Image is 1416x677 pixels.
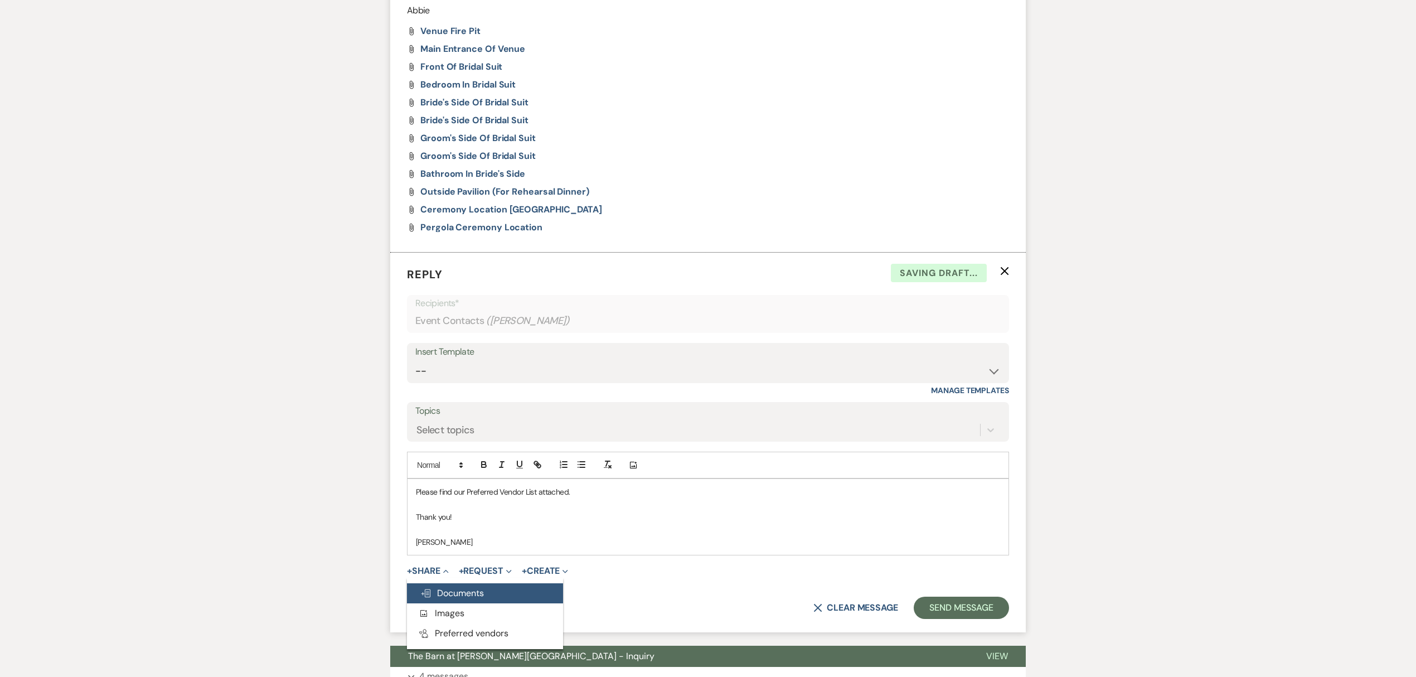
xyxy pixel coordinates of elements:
span: Pergola Ceremony Location [420,221,542,233]
a: Groom's side of Bridal Suit [420,134,536,143]
a: Venue Fire Pit [420,27,481,36]
div: Insert Template [415,344,1001,360]
span: Venue Fire Pit [420,25,481,37]
span: Bride's side of Bridal Suit [420,114,528,126]
p: Thank you! [416,511,1000,523]
span: View [986,650,1008,662]
span: Front of Bridal Suit [420,61,502,72]
a: Main Entrance of Venue [420,45,525,54]
button: Documents [407,583,563,603]
p: Recipients* [415,296,1001,311]
span: Documents [420,587,484,599]
button: Send Message [914,597,1009,619]
button: Create [522,567,568,576]
span: Ceremony Location [GEOGRAPHIC_DATA] [420,204,602,215]
button: Share [407,567,449,576]
span: Images [418,607,464,619]
span: + [459,567,464,576]
span: Main Entrance of Venue [420,43,525,55]
a: Bedroom in Bridal Suit [420,80,516,89]
p: [PERSON_NAME] [416,536,1000,548]
a: Outside Pavilion (for rehearsal dinner) [420,187,589,196]
span: Groom's side of Bridal Suit [420,150,536,162]
span: Reply [407,267,443,282]
a: Bathroom in Bride's side [420,170,525,178]
span: + [407,567,412,576]
span: Outside Pavilion (for rehearsal dinner) [420,186,589,197]
button: Images [407,603,563,623]
p: Please find our Preferred Vendor List attached. [416,486,1000,498]
label: Topics [415,403,1001,419]
a: Bride's Side of Bridal Suit [420,98,528,107]
p: Abbie [407,3,1009,18]
span: Bride's Side of Bridal Suit [420,96,528,108]
span: The Barn at [PERSON_NAME][GEOGRAPHIC_DATA] - Inquiry [408,650,654,662]
button: Request [459,567,512,576]
a: Ceremony Location [GEOGRAPHIC_DATA] [420,205,602,214]
span: + [522,567,527,576]
a: Bride's side of Bridal Suit [420,116,528,125]
span: Bathroom in Bride's side [420,168,525,180]
button: The Barn at [PERSON_NAME][GEOGRAPHIC_DATA] - Inquiry [390,646,968,667]
a: Pergola Ceremony Location [420,223,542,232]
button: View [968,646,1026,667]
span: ( [PERSON_NAME] ) [486,313,570,328]
span: Groom's side of Bridal Suit [420,132,536,144]
button: Preferred vendors [407,623,563,644]
div: Select topics [416,423,474,438]
a: Manage Templates [931,385,1009,395]
span: Bedroom in Bridal Suit [420,79,516,90]
button: Clear message [813,603,898,612]
a: Front of Bridal Suit [420,62,502,71]
span: Saving draft... [891,264,987,283]
a: Groom's side of Bridal Suit [420,152,536,161]
div: Event Contacts [415,310,1001,332]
